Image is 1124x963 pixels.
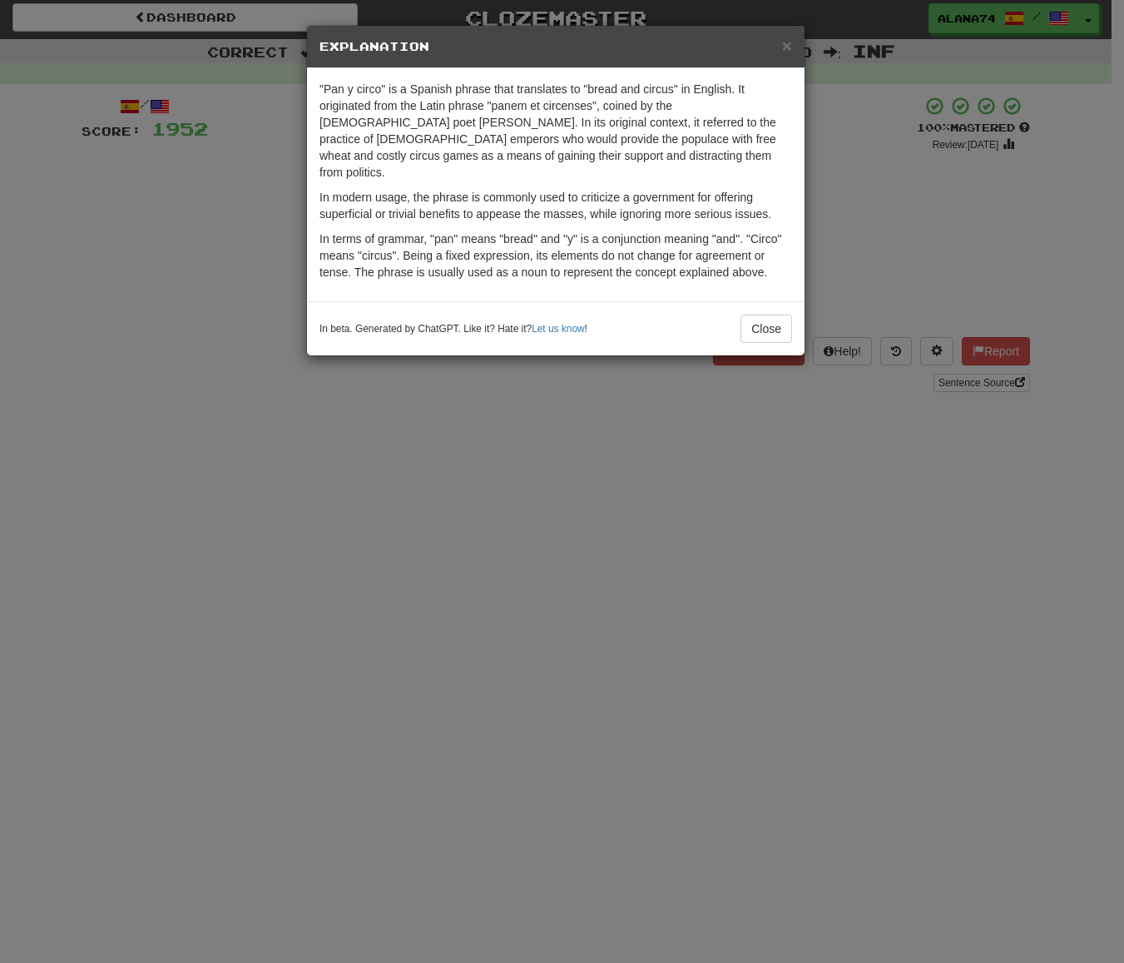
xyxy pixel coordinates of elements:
p: In modern usage, the phrase is commonly used to criticize a government for offering superficial o... [319,189,792,222]
button: Close [740,315,792,343]
small: In beta. Generated by ChatGPT. Like it? Hate it? ! [319,322,587,336]
h5: Explanation [319,38,792,55]
a: Let us know [532,323,584,335]
p: In terms of grammar, "pan" means "bread" and "y" is a conjunction meaning "and". "Circo" means "c... [319,231,792,280]
span: × [782,36,792,55]
p: "Pan y circo" is a Spanish phrase that translates to "bread and circus" in English. It originated... [319,81,792,181]
button: Close [782,37,792,54]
